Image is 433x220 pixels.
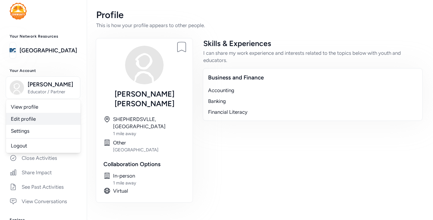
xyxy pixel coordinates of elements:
a: Create and Connect [5,137,82,150]
a: Settings [6,125,81,137]
a: Logout [6,140,81,152]
img: Avatar [125,46,164,84]
h3: Your Account [10,68,77,73]
a: [GEOGRAPHIC_DATA] [20,46,77,55]
div: [GEOGRAPHIC_DATA] [113,147,185,153]
div: Collaboration Options [103,160,185,169]
a: View profile [6,101,81,113]
div: Banking [208,98,417,105]
div: Financial Literacy [208,108,417,116]
a: Respond to Invites2 [5,122,82,136]
img: logo [10,44,16,57]
button: [PERSON_NAME]Educator / Partner [6,76,80,99]
a: See Past Activities [5,180,82,194]
div: Virtual [113,187,185,194]
div: 1 mile away [113,131,185,137]
div: Business and Finance [208,73,417,82]
div: In-person [113,172,185,179]
a: View Conversations [5,195,82,208]
div: Accounting [208,87,417,94]
a: Share Impact [5,166,82,179]
a: Home [5,108,82,121]
div: [PERSON_NAME] [PERSON_NAME] [103,89,185,108]
div: Other [113,139,185,146]
a: Close Activities [5,151,82,165]
span: Educator / Partner [28,89,76,95]
div: I can share my work experience and interests related to the topics below with youth and educators. [203,49,422,64]
img: logo [10,3,27,20]
div: 1 mile away [113,180,185,186]
div: SHEPHERDSVLLE, [GEOGRAPHIC_DATA] [113,116,185,130]
div: [PERSON_NAME]Educator / Partner [6,100,81,153]
div: Profile [96,10,423,20]
span: [PERSON_NAME] [28,80,76,89]
a: Edit profile [6,113,81,125]
div: Skills & Experiences [203,39,422,48]
h3: Your Network Resources [10,34,77,39]
div: This is how your profile appears to other people. [96,22,423,29]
